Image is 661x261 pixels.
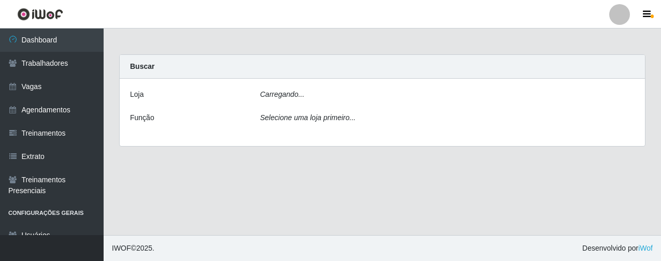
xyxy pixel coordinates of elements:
i: Carregando... [260,90,305,98]
span: IWOF [112,244,131,252]
label: Função [130,112,154,123]
label: Loja [130,89,143,100]
span: © 2025 . [112,243,154,254]
a: iWof [638,244,653,252]
span: Desenvolvido por [582,243,653,254]
strong: Buscar [130,62,154,70]
img: CoreUI Logo [17,8,63,21]
i: Selecione uma loja primeiro... [260,113,355,122]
